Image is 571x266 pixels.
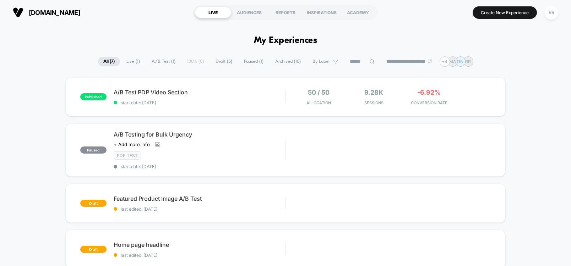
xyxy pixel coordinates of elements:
div: REPORTS [267,7,304,18]
img: Visually logo [13,7,23,18]
div: LIVE [195,7,231,18]
span: paused [80,146,107,154]
div: AUDIENCES [231,7,267,18]
button: [DOMAIN_NAME] [11,7,82,18]
span: Draft ( 5 ) [210,57,238,66]
span: draft [80,246,107,253]
span: published [80,93,107,100]
span: Archived ( 16 ) [270,57,306,66]
img: end [428,59,432,63]
span: 9.28k [364,89,383,96]
span: [DOMAIN_NAME] [29,9,80,16]
span: Featured Product Image A/B Test [114,195,285,202]
span: last edited: [DATE] [114,253,285,258]
div: ACADEMY [340,7,376,18]
div: RR [544,6,558,20]
span: last edited: [DATE] [114,206,285,212]
button: Create New Experience [473,6,537,19]
span: start date: [DATE] [114,100,285,105]
span: PDP Test [114,151,141,160]
h1: My Experiences [254,35,317,46]
span: Paused ( 1 ) [239,57,269,66]
p: MA [449,59,456,64]
span: Live ( 1 ) [121,57,145,66]
span: -6.92% [417,89,441,96]
span: By Label [312,59,330,64]
button: RR [542,5,560,20]
span: A/B Test ( 1 ) [146,57,181,66]
p: RR [465,59,471,64]
span: Allocation [306,100,331,105]
span: A/B Test PDP Video Section [114,89,285,96]
span: CONVERSION RATE [403,100,455,105]
span: + Add more info [114,142,150,147]
span: Sessions [348,100,399,105]
p: DN [457,59,463,64]
div: INSPIRATIONS [304,7,340,18]
span: A/B Testing for Bulk Urgency [114,131,285,138]
span: Home page headline [114,241,285,248]
span: 50 / 50 [308,89,330,96]
div: + 4 [440,56,450,67]
span: draft [80,200,107,207]
span: start date: [DATE] [114,164,285,169]
span: All ( 7 ) [98,57,120,66]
